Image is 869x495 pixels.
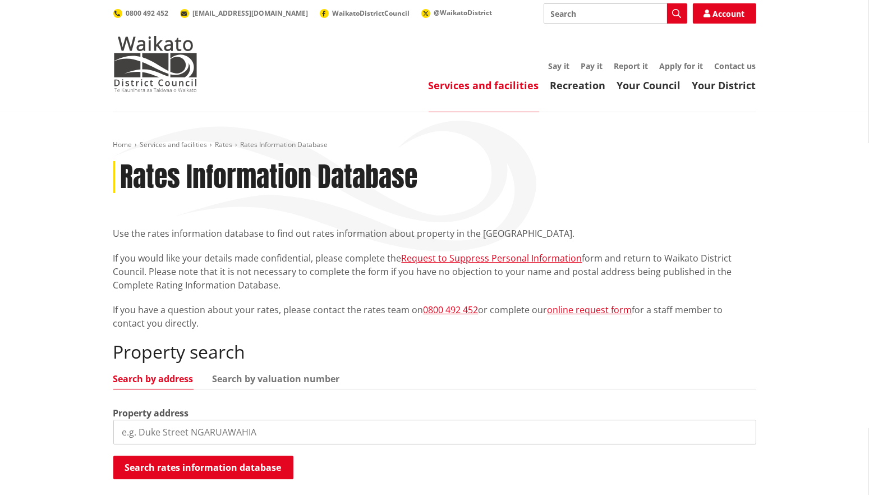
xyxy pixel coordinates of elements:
a: 0800 492 452 [113,8,169,18]
a: Rates [215,140,233,149]
a: Search by valuation number [213,374,340,383]
p: If you would like your details made confidential, please complete the form and return to Waikato ... [113,251,756,292]
a: Your District [692,79,756,92]
span: WaikatoDistrictCouncil [333,8,410,18]
span: 0800 492 452 [126,8,169,18]
a: Search by address [113,374,194,383]
a: Recreation [550,79,606,92]
button: Search rates information database [113,456,293,479]
a: Say it [549,61,570,71]
a: Contact us [715,61,756,71]
h1: Rates Information Database [121,161,418,194]
h2: Property search [113,341,756,363]
a: Apply for it [660,61,704,71]
a: Account [693,3,756,24]
span: [EMAIL_ADDRESS][DOMAIN_NAME] [193,8,309,18]
p: Use the rates information database to find out rates information about property in the [GEOGRAPHI... [113,227,756,240]
a: Report it [614,61,649,71]
a: @WaikatoDistrict [421,8,493,17]
a: [EMAIL_ADDRESS][DOMAIN_NAME] [180,8,309,18]
a: Pay it [581,61,603,71]
p: If you have a question about your rates, please contact the rates team on or complete our for a s... [113,303,756,330]
a: 0800 492 452 [424,304,479,316]
label: Property address [113,406,189,420]
span: Rates Information Database [241,140,328,149]
iframe: Messenger Launcher [817,448,858,488]
a: Services and facilities [429,79,539,92]
a: WaikatoDistrictCouncil [320,8,410,18]
span: @WaikatoDistrict [434,8,493,17]
a: Request to Suppress Personal Information [402,252,582,264]
input: Search input [544,3,687,24]
a: Your Council [617,79,681,92]
a: online request form [548,304,632,316]
a: Services and facilities [140,140,208,149]
a: Home [113,140,132,149]
input: e.g. Duke Street NGARUAWAHIA [113,420,756,444]
img: Waikato District Council - Te Kaunihera aa Takiwaa o Waikato [113,36,197,92]
nav: breadcrumb [113,140,756,150]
